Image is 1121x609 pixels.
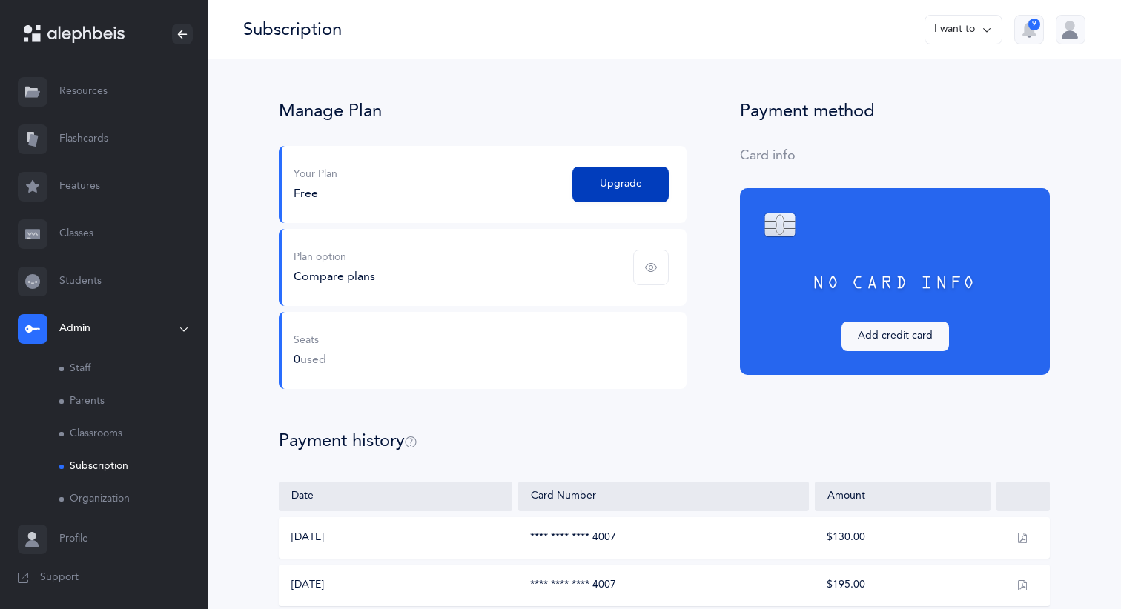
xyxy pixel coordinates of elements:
[1028,19,1040,30] div: 9
[1014,15,1044,44] button: 9
[59,385,208,418] a: Parents
[279,101,687,122] div: Manage Plan
[279,430,1050,452] div: Payment history
[280,578,512,593] div: [DATE]
[764,269,1026,298] div: No card info
[925,15,1002,44] button: I want to
[59,418,208,450] a: Classrooms
[243,17,342,41] div: Subscription
[59,353,208,385] a: Staff
[294,185,337,202] div: Free
[59,483,208,516] a: Organization
[40,570,79,585] span: Support
[740,146,1050,164] div: Card info
[572,167,669,202] button: Upgrade
[841,322,949,351] button: Add credit card
[764,212,796,238] img: chip.svg
[815,578,990,593] div: $195.00
[59,450,208,483] a: Subscription
[300,353,326,366] span: used
[294,333,326,348] div: Seats
[291,489,500,504] div: Date
[294,351,326,367] div: 0
[280,530,512,545] div: [DATE]
[294,250,375,265] div: Plan option
[294,268,375,284] div: Compare plans
[740,101,1050,122] div: Payment method
[294,167,337,182] div: Your Plan
[531,489,796,504] div: Card Number
[827,489,978,504] div: Amount
[600,176,642,192] span: Upgrade
[815,530,990,545] div: $130.00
